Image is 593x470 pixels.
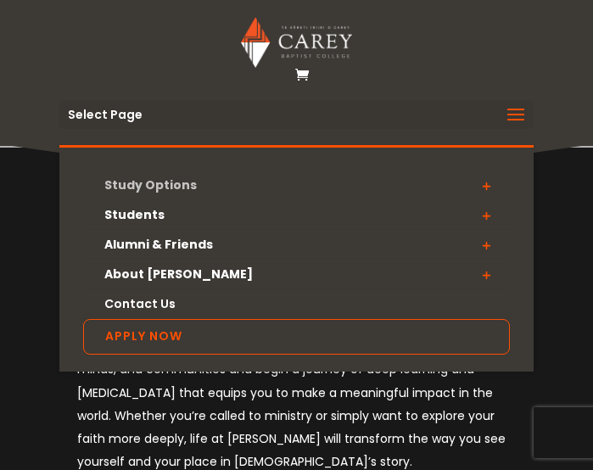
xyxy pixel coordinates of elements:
img: Carey Baptist College [241,17,352,68]
a: Apply Now [83,319,510,355]
a: Study Options [83,171,510,200]
a: Students [83,200,510,230]
a: About [PERSON_NAME] [83,260,510,289]
a: Contact Us [83,289,510,319]
span: Select Page [68,109,143,120]
a: Alumni & Friends [83,230,510,260]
